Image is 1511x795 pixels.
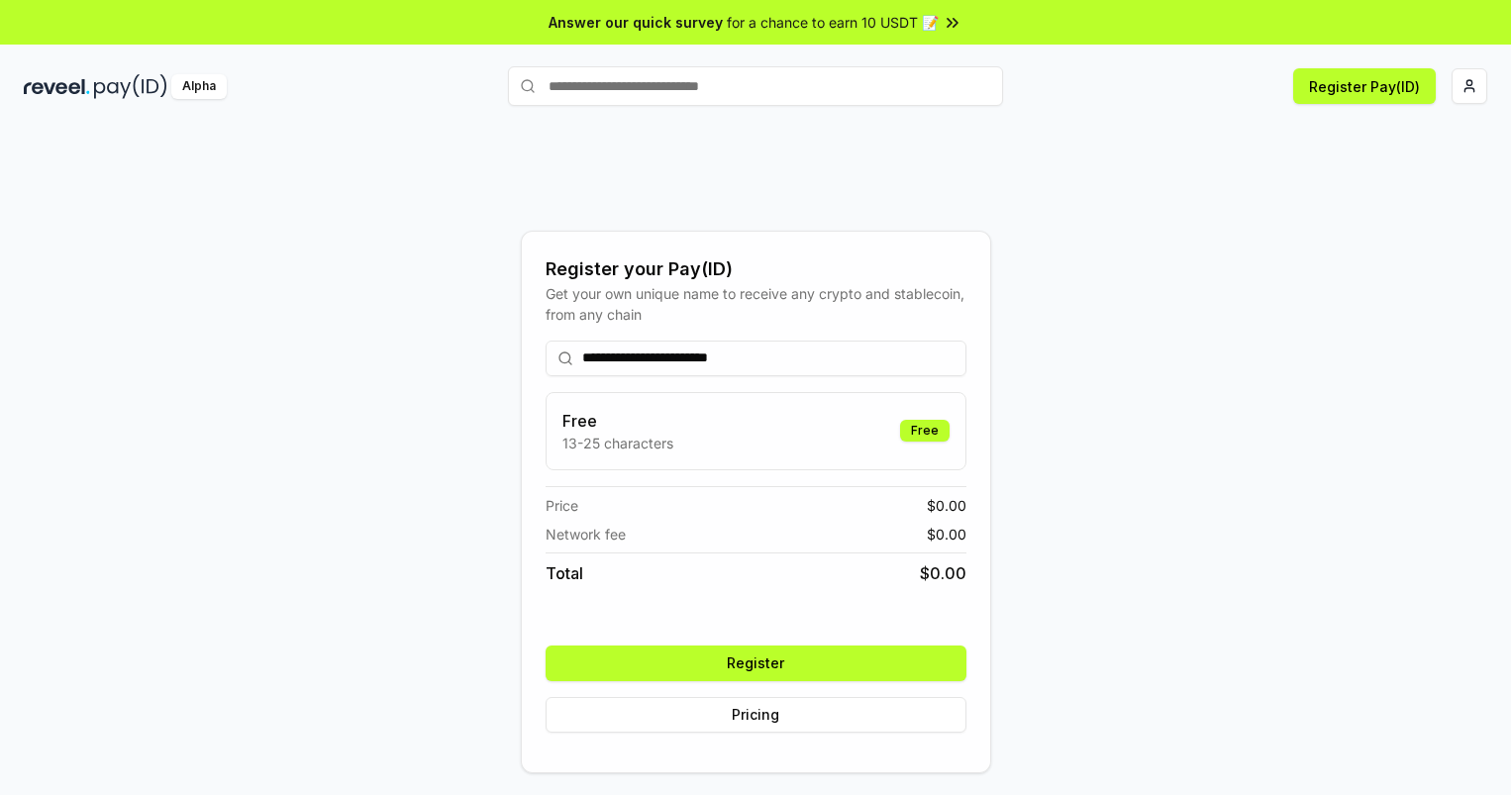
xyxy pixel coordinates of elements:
[727,12,939,33] span: for a chance to earn 10 USDT 📝
[546,697,966,733] button: Pricing
[546,524,626,545] span: Network fee
[1293,68,1436,104] button: Register Pay(ID)
[562,433,673,453] p: 13-25 characters
[546,495,578,516] span: Price
[927,495,966,516] span: $ 0.00
[927,524,966,545] span: $ 0.00
[546,255,966,283] div: Register your Pay(ID)
[562,409,673,433] h3: Free
[546,283,966,325] div: Get your own unique name to receive any crypto and stablecoin, from any chain
[546,646,966,681] button: Register
[546,561,583,585] span: Total
[24,74,90,99] img: reveel_dark
[549,12,723,33] span: Answer our quick survey
[94,74,167,99] img: pay_id
[900,420,950,442] div: Free
[920,561,966,585] span: $ 0.00
[171,74,227,99] div: Alpha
